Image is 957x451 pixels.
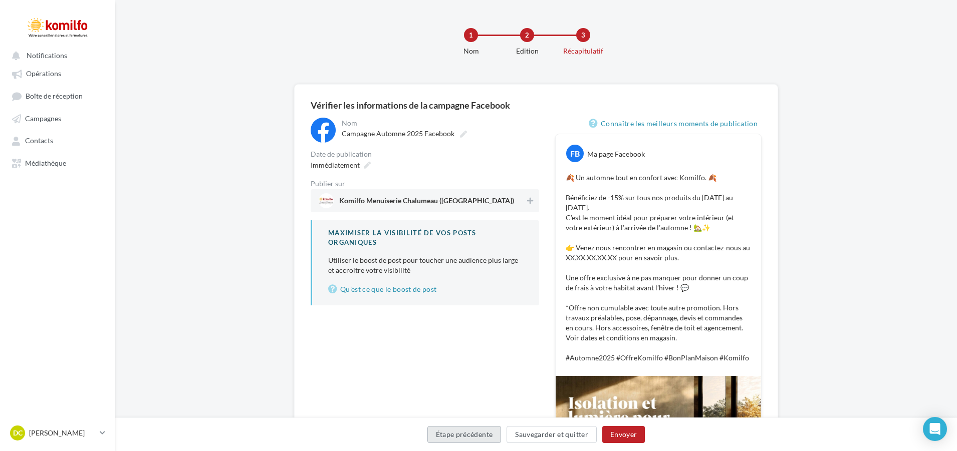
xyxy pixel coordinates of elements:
a: Boîte de réception [6,87,109,105]
div: Ma page Facebook [587,149,645,159]
a: Campagnes [6,109,109,127]
a: Médiathèque [6,154,109,172]
div: Récapitulatif [551,46,615,56]
p: [PERSON_NAME] [29,428,96,438]
div: 1 [464,28,478,42]
div: FB [566,145,584,162]
a: DC [PERSON_NAME] [8,423,107,442]
button: Sauvegarder et quitter [507,426,597,443]
span: Campagnes [25,114,61,123]
div: 2 [520,28,534,42]
p: 🍂 Un automne tout en confort avec Komilfo. 🍂 Bénéficiez de -15% sur tous nos produits du [DATE] a... [566,173,751,363]
div: Nom [439,46,503,56]
span: Boîte de réception [26,92,83,100]
div: Nom [342,120,537,127]
a: Connaître les meilleurs moments de publication [589,118,762,130]
span: Immédiatement [311,161,360,169]
a: Contacts [6,131,109,149]
span: Médiathèque [25,159,66,167]
a: Qu’est ce que le boost de post [328,283,523,295]
div: 3 [576,28,590,42]
div: Vérifier les informations de la campagne Facebook [311,101,762,110]
p: Utiliser le boost de post pour toucher une audience plus large et accroitre votre visibilité [328,255,523,275]
span: Komilfo Menuiserie Chalumeau ([GEOGRAPHIC_DATA]) [339,197,514,208]
span: Contacts [25,137,53,145]
div: Publier sur [311,180,539,187]
span: Campagne Automne 2025 Facebook [342,129,454,138]
span: Notifications [27,51,67,60]
span: DC [13,428,23,438]
div: Open Intercom Messenger [923,417,947,441]
button: Envoyer [602,426,645,443]
div: Edition [495,46,559,56]
span: Opérations [26,70,61,78]
a: Opérations [6,64,109,82]
div: Date de publication [311,151,539,158]
div: Maximiser la visibilité de vos posts organiques [328,228,523,247]
button: Étape précédente [427,426,502,443]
